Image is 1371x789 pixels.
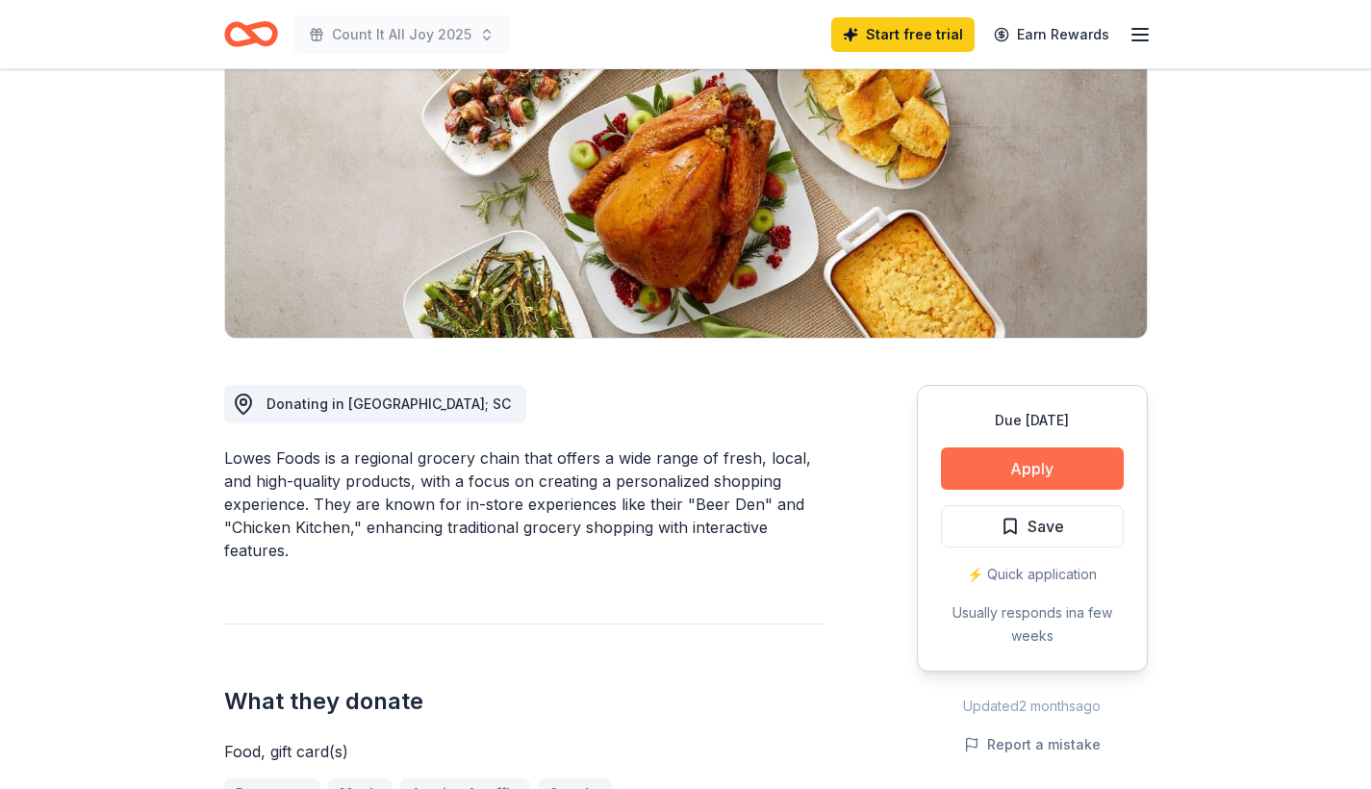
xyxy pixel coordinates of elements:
div: Food, gift card(s) [224,740,825,763]
a: Home [224,12,278,57]
a: Start free trial [831,17,975,52]
button: Count It All Joy 2025 [293,15,510,54]
h2: What they donate [224,686,825,717]
div: Lowes Foods is a regional grocery chain that offers a wide range of fresh, local, and high-qualit... [224,446,825,562]
span: Count It All Joy 2025 [332,23,471,46]
a: Earn Rewards [982,17,1121,52]
button: Save [941,505,1124,547]
button: Report a mistake [964,733,1101,756]
span: Save [1028,514,1064,539]
span: Donating in [GEOGRAPHIC_DATA]; SC [267,395,511,412]
div: ⚡️ Quick application [941,563,1124,586]
button: Apply [941,447,1124,490]
div: Updated 2 months ago [917,695,1148,718]
div: Usually responds in a few weeks [941,601,1124,648]
div: Due [DATE] [941,409,1124,432]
